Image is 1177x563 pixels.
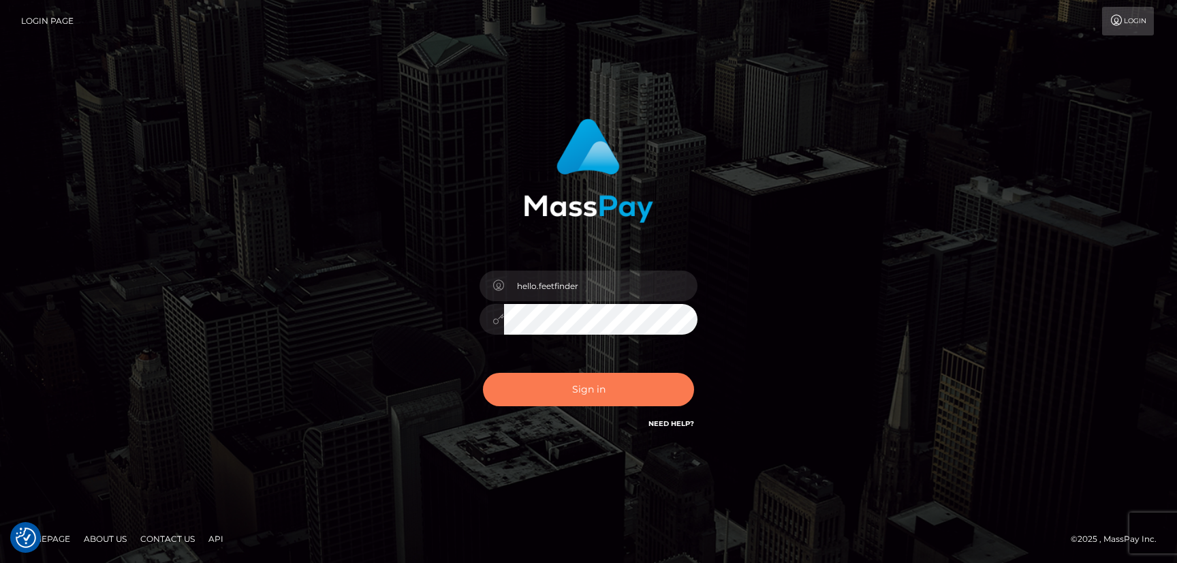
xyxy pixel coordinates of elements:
a: Need Help? [648,419,694,428]
a: Login Page [21,7,74,35]
button: Consent Preferences [16,528,36,548]
a: About Us [78,528,132,549]
a: Login [1102,7,1154,35]
a: Contact Us [135,528,200,549]
img: MassPay Login [524,119,653,223]
a: API [203,528,229,549]
img: Revisit consent button [16,528,36,548]
div: © 2025 , MassPay Inc. [1071,532,1167,547]
input: Username... [504,271,697,301]
a: Homepage [15,528,76,549]
button: Sign in [483,373,694,406]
